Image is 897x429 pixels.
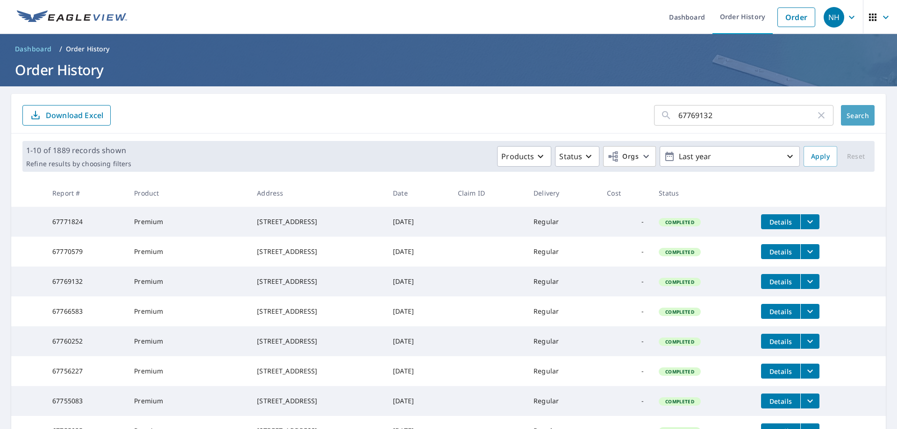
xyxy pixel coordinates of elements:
td: Regular [526,296,599,326]
button: detailsBtn-67766583 [761,304,800,319]
td: [DATE] [385,326,450,356]
td: Regular [526,267,599,296]
td: Regular [526,237,599,267]
td: Premium [127,267,249,296]
div: [STREET_ADDRESS] [257,337,378,346]
th: Report # [45,179,127,207]
p: Download Excel [46,110,103,120]
td: - [599,207,651,237]
button: Orgs [603,146,656,167]
span: Completed [660,368,699,375]
span: Details [767,337,795,346]
span: Completed [660,309,699,315]
div: [STREET_ADDRESS] [257,307,378,316]
td: - [599,237,651,267]
th: Cost [599,179,651,207]
nav: breadcrumb [11,42,886,56]
td: Regular [526,356,599,386]
span: Completed [660,279,699,285]
p: Last year [675,148,784,165]
td: Premium [127,296,249,326]
th: Claim ID [450,179,527,207]
button: detailsBtn-67771824 [761,214,800,229]
td: 67769132 [45,267,127,296]
li: / [59,43,62,55]
td: Regular [526,207,599,237]
th: Address [249,179,385,207]
td: Regular [526,386,599,416]
td: Premium [127,386,249,416]
span: Details [767,367,795,376]
button: detailsBtn-67756227 [761,364,800,379]
td: - [599,326,651,356]
span: Dashboard [15,44,52,54]
button: Products [497,146,551,167]
td: Premium [127,356,249,386]
td: - [599,356,651,386]
input: Address, Report #, Claim ID, etc. [678,102,816,128]
span: Details [767,247,795,256]
p: Status [559,151,582,162]
div: [STREET_ADDRESS] [257,277,378,286]
td: Premium [127,326,249,356]
img: EV Logo [17,10,127,24]
td: 67770579 [45,237,127,267]
div: [STREET_ADDRESS] [257,247,378,256]
button: filesDropdownBtn-67770579 [800,244,819,259]
th: Date [385,179,450,207]
td: 67766583 [45,296,127,326]
span: Completed [660,249,699,255]
span: Apply [811,151,830,162]
span: Search [848,111,867,120]
td: [DATE] [385,237,450,267]
button: filesDropdownBtn-67766583 [800,304,819,319]
th: Product [127,179,249,207]
td: - [599,386,651,416]
span: Details [767,218,795,226]
p: Refine results by choosing filters [26,160,131,168]
td: Regular [526,326,599,356]
button: Search [841,105,875,126]
td: 67755083 [45,386,127,416]
button: detailsBtn-67760252 [761,334,800,349]
button: filesDropdownBtn-67755083 [800,394,819,408]
th: Status [651,179,754,207]
span: Completed [660,338,699,345]
a: Dashboard [11,42,56,56]
button: filesDropdownBtn-67756227 [800,364,819,379]
button: filesDropdownBtn-67771824 [800,214,819,229]
td: 67771824 [45,207,127,237]
button: detailsBtn-67755083 [761,394,800,408]
button: Apply [804,146,837,167]
span: Completed [660,219,699,225]
button: filesDropdownBtn-67769132 [800,274,819,289]
td: 67760252 [45,326,127,356]
td: - [599,267,651,296]
td: [DATE] [385,267,450,296]
span: Completed [660,398,699,405]
h1: Order History [11,60,886,79]
button: Last year [660,146,800,167]
p: 1-10 of 1889 records shown [26,145,131,156]
div: [STREET_ADDRESS] [257,396,378,406]
a: Order [777,7,815,27]
td: Premium [127,237,249,267]
div: NH [824,7,844,28]
th: Delivery [526,179,599,207]
td: [DATE] [385,356,450,386]
td: [DATE] [385,207,450,237]
div: [STREET_ADDRESS] [257,217,378,226]
span: Orgs [607,151,639,162]
button: detailsBtn-67769132 [761,274,800,289]
td: Premium [127,207,249,237]
div: [STREET_ADDRESS] [257,366,378,376]
p: Products [501,151,534,162]
span: Details [767,277,795,286]
td: [DATE] [385,296,450,326]
button: Status [555,146,599,167]
span: Details [767,397,795,406]
td: [DATE] [385,386,450,416]
td: - [599,296,651,326]
button: detailsBtn-67770579 [761,244,800,259]
button: Download Excel [22,105,111,126]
